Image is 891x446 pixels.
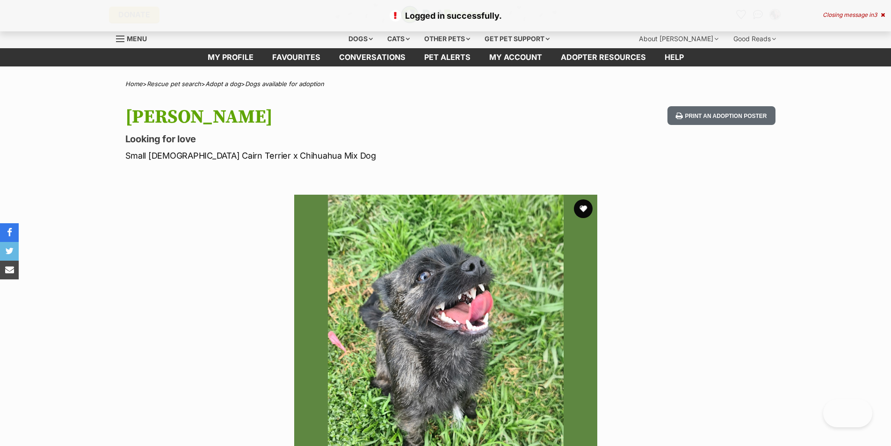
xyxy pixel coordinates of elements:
[147,80,201,88] a: Rescue pet search
[330,48,415,66] a: conversations
[480,48,551,66] a: My account
[125,149,521,162] p: Small [DEMOGRAPHIC_DATA] Cairn Terrier x Chihuahua Mix Dog
[574,199,593,218] button: favourite
[823,399,872,427] iframe: Help Scout Beacon - Open
[205,80,241,88] a: Adopt a dog
[823,12,885,18] div: Closing message in
[116,29,153,46] a: Menu
[198,48,263,66] a: My profile
[125,106,521,128] h1: [PERSON_NAME]
[418,29,477,48] div: Other pets
[632,29,725,48] div: About [PERSON_NAME]
[667,106,775,125] button: Print an adoption poster
[727,29,782,48] div: Good Reads
[125,132,521,146] p: Looking for love
[127,35,147,43] span: Menu
[478,29,556,48] div: Get pet support
[9,9,882,22] p: Logged in successfully.
[125,80,143,88] a: Home
[342,29,379,48] div: Dogs
[874,11,877,18] span: 3
[655,48,693,66] a: Help
[102,80,790,88] div: > > >
[551,48,655,66] a: Adopter resources
[263,48,330,66] a: Favourites
[415,48,480,66] a: Pet alerts
[245,80,324,88] a: Dogs available for adoption
[381,29,416,48] div: Cats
